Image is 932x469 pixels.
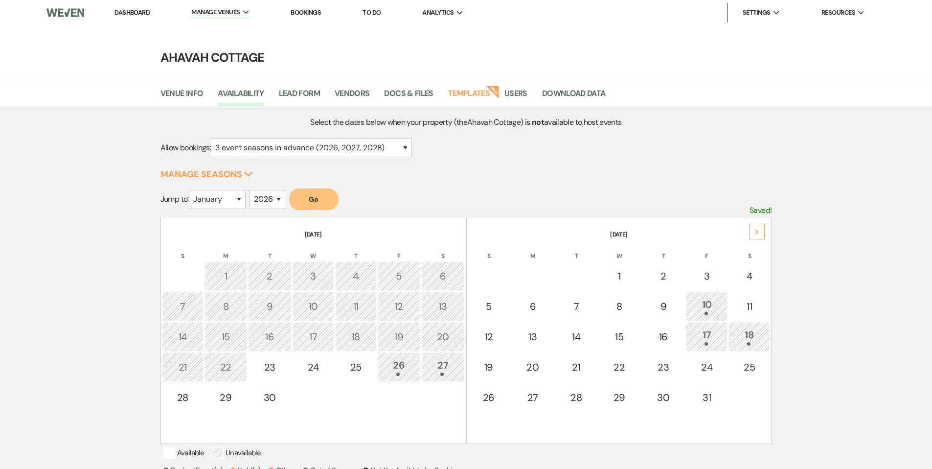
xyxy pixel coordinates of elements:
div: 20 [516,360,549,375]
div: 2 [647,269,680,283]
div: 28 [167,390,198,405]
div: 5 [383,269,415,283]
div: 7 [561,299,591,314]
div: 21 [561,360,591,375]
div: 25 [341,360,371,375]
div: 25 [734,360,765,375]
span: Jump to: [160,194,189,204]
div: 29 [603,390,635,405]
div: 23 [253,360,286,375]
a: Venue Info [160,87,204,106]
th: W [598,240,640,260]
th: [DATE] [162,218,465,239]
button: Go [289,188,338,210]
span: Resources [821,8,855,18]
p: Saved! [750,204,772,217]
div: 21 [167,360,198,375]
a: To Do [363,8,381,17]
div: 12 [383,299,415,314]
th: S [162,240,204,260]
div: 3 [691,269,722,283]
div: 15 [603,329,635,344]
div: 19 [473,360,505,375]
div: 19 [383,329,415,344]
a: Bookings [291,8,321,17]
div: 4 [341,269,371,283]
th: S [468,240,510,260]
div: 7 [167,299,198,314]
div: 14 [561,329,591,344]
div: 10 [298,299,329,314]
div: 6 [516,299,549,314]
div: 27 [516,390,549,405]
div: 28 [561,390,591,405]
a: Vendors [335,87,370,106]
div: 24 [298,360,329,375]
div: 17 [691,328,722,346]
div: 13 [516,329,549,344]
div: 15 [210,329,242,344]
div: 22 [603,360,635,375]
div: 8 [603,299,635,314]
div: 10 [691,297,722,315]
p: Select the dates below when your property (the Ahavah Cottage ) is available to host events [237,116,695,129]
div: 26 [383,358,415,376]
div: 18 [341,329,371,344]
div: 16 [253,329,286,344]
div: 29 [210,390,242,405]
span: Settings [743,8,771,18]
div: 5 [473,299,505,314]
div: 23 [647,360,680,375]
div: 30 [647,390,680,405]
th: M [511,240,554,260]
div: 3 [298,269,329,283]
div: 1 [210,269,242,283]
div: 2 [253,269,286,283]
img: Weven Logo [46,2,84,23]
a: Templates [448,87,490,106]
th: S [421,240,465,260]
div: 26 [473,390,505,405]
h4: Ahavah Cottage [114,49,818,66]
div: 11 [734,299,765,314]
span: Manage Venues [191,7,240,17]
th: S [728,240,770,260]
div: 8 [210,299,242,314]
th: W [293,240,334,260]
th: T [641,240,685,260]
strong: New [486,85,500,98]
a: Availability [218,87,264,106]
div: 18 [734,328,765,346]
div: 6 [427,269,459,283]
th: T [555,240,597,260]
th: F [686,240,727,260]
span: Allow bookings: [160,142,211,153]
a: Download Data [542,87,606,106]
div: 22 [210,360,242,375]
th: [DATE] [468,218,771,239]
a: Lead Form [279,87,320,106]
p: Available [163,447,204,459]
a: Docs & Files [384,87,433,106]
strong: not [532,117,544,127]
div: 13 [427,299,459,314]
div: 1 [603,269,635,283]
p: Unavailable [212,447,261,459]
div: 17 [298,329,329,344]
button: Manage Seasons [160,170,253,179]
div: 31 [691,390,722,405]
div: 20 [427,329,459,344]
div: 30 [253,390,286,405]
div: 9 [647,299,680,314]
th: T [335,240,377,260]
div: 27 [427,358,459,376]
a: Dashboard [114,8,150,17]
span: Analytics [422,8,454,18]
a: Users [504,87,527,106]
div: 14 [167,329,198,344]
div: 12 [473,329,505,344]
div: 11 [341,299,371,314]
th: F [378,240,420,260]
div: 9 [253,299,286,314]
th: M [205,240,247,260]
